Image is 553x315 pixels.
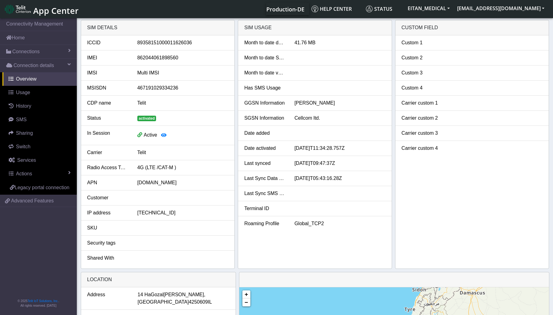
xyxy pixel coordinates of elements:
span: Connection details [14,62,54,69]
div: Month to date SMS [240,54,290,62]
div: Has SMS Usage [240,84,290,92]
div: Multi IMSI [133,69,233,77]
div: Month to date voice [240,69,290,77]
span: Production-DE [266,6,304,13]
div: 862044061898560 [133,54,233,62]
img: status.svg [366,6,373,12]
div: [TECHNICAL_ID] [133,209,233,217]
div: SIM details [81,20,235,35]
span: IL [208,298,212,306]
div: Custom 4 [397,84,447,92]
span: Active [144,132,157,138]
div: Telit [133,149,233,156]
div: Carrier custom 3 [397,130,447,137]
span: Advanced Features [11,197,54,205]
span: activated [137,116,156,121]
div: SGSN Information [240,114,290,122]
span: [GEOGRAPHIC_DATA] [138,298,189,306]
span: Overview [16,76,37,82]
a: Zoom out [242,298,250,306]
a: Status [363,3,404,15]
div: 89358151000011626036 [133,39,233,46]
button: View session details [157,130,171,141]
span: Services [17,157,36,163]
div: [PERSON_NAME] [290,99,390,107]
div: Month to date data [240,39,290,46]
div: SKU [83,224,133,232]
div: 4G (LTE /CAT-M ) [133,164,233,171]
div: 41.76 MB [290,39,390,46]
div: CDP name [83,99,133,107]
a: Help center [309,3,363,15]
span: Switch [16,144,30,149]
div: Address [83,291,133,306]
div: Cellcom ltd. [290,114,390,122]
span: 4250609 [189,298,208,306]
div: Terminal ID [240,205,290,212]
div: Telit [133,99,233,107]
div: Carrier custom 2 [397,114,447,122]
a: Actions [2,167,77,181]
a: Zoom in [242,290,250,298]
div: Status [83,114,133,122]
div: Date activated [240,145,290,152]
span: [PERSON_NAME], [163,291,205,298]
div: Carrier custom 1 [397,99,447,107]
div: Security tags [83,239,133,247]
div: ICCID [83,39,133,46]
div: Custom 1 [397,39,447,46]
img: logo-telit-cinterion-gw-new.png [5,4,31,14]
a: Overview [2,72,77,86]
a: Switch [2,140,77,154]
div: SIM usage [238,20,392,35]
div: Custom field [395,20,549,35]
div: Last Sync Data Usage [240,175,290,182]
div: Shared With [83,254,133,262]
a: Usage [2,86,77,99]
a: Telit IoT Solutions, Inc. [28,299,58,303]
a: SMS [2,113,77,126]
div: Custom 2 [397,54,447,62]
span: Usage [16,90,30,95]
div: IMEI [83,54,133,62]
div: Carrier custom 4 [397,145,447,152]
div: IP address [83,209,133,217]
span: Sharing [16,130,33,136]
div: 467191029334236 [133,84,233,92]
div: Last synced [240,160,290,167]
span: Legacy portal connection [15,185,69,190]
a: Services [2,154,77,167]
span: SMS [16,117,27,122]
div: [DATE]T09:47:37Z [290,160,390,167]
img: knowledge.svg [312,6,318,12]
div: Customer [83,194,133,201]
a: Sharing [2,126,77,140]
div: GGSN Information [240,99,290,107]
div: Roaming Profile [240,220,290,227]
div: Date added [240,130,290,137]
div: Custom 3 [397,69,447,77]
div: LOCATION [81,272,236,287]
span: Actions [16,171,32,176]
a: App Center [5,2,78,16]
span: 14 HaGozal [138,291,164,298]
div: Global_TCP2 [290,220,390,227]
span: Status [366,6,392,12]
span: App Center [33,5,79,16]
div: IMSI [83,69,133,77]
button: [EMAIL_ADDRESS][DOMAIN_NAME] [453,3,548,14]
span: History [16,103,31,109]
div: Radio Access Tech [83,164,133,171]
div: [DATE]T11:34:28.757Z [290,145,390,152]
a: Your current platform instance [266,3,304,15]
div: In Session [83,130,133,141]
a: History [2,99,77,113]
div: [DATE]T05:43:16.28Z [290,175,390,182]
div: APN [83,179,133,186]
div: MSISDN [83,84,133,92]
button: EITAN_MEDICAL [404,3,453,14]
div: [DOMAIN_NAME] [133,179,233,186]
div: Carrier [83,149,133,156]
div: Last Sync SMS Usage [240,190,290,197]
span: Help center [312,6,352,12]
